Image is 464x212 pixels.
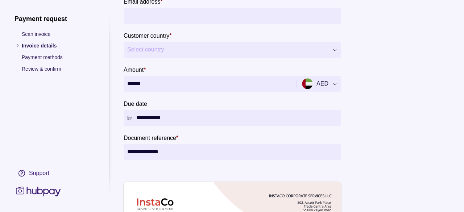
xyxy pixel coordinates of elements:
label: Customer country [124,31,172,40]
p: Payment methods [22,53,94,61]
label: Document reference [124,133,178,142]
button: Due date [124,110,341,126]
a: Support [14,165,94,180]
p: Review & confirm [22,65,94,72]
p: Amount [124,67,144,73]
input: Email address [127,8,337,24]
input: amount [127,76,291,92]
h1: Payment request [14,14,94,22]
p: Invoice details [22,41,94,49]
p: Document reference [124,135,176,141]
label: Due date [124,99,147,108]
p: Scan invoice [22,30,94,38]
label: Amount [124,65,146,74]
input: Document reference [127,144,337,160]
div: Support [29,169,49,177]
p: Customer country [124,33,169,39]
p: Due date [124,101,147,107]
